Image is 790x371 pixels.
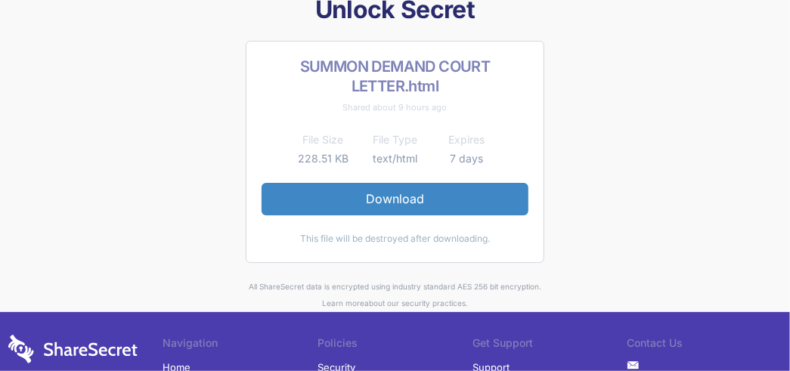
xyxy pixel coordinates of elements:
[359,150,431,168] td: text/html
[8,278,782,312] div: All ShareSecret data is encrypted using industry standard AES 256 bit encryption. about our secur...
[262,230,528,247] div: This file will be destroyed after downloading.
[287,131,359,149] th: File Size
[287,150,359,168] td: 228.51 KB
[472,335,627,356] li: Get Support
[262,183,528,215] a: Download
[431,131,503,149] th: Expires
[262,99,528,116] div: Shared about 9 hours ago
[8,335,138,363] img: logo-wordmark-white-trans-d4663122ce5f474addd5e946df7df03e33cb6a1c49d2221995e7729f52c070b2.svg
[431,150,503,168] td: 7 days
[359,131,431,149] th: File Type
[318,335,472,356] li: Policies
[163,335,318,356] li: Navigation
[627,335,782,356] li: Contact Us
[262,57,528,96] h2: SUMMON DEMAND COURT LETTER.html
[322,298,364,308] a: Learn more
